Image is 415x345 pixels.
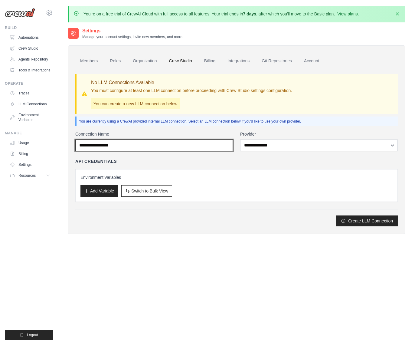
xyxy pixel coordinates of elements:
div: Виджет чата [385,316,415,345]
a: Environment Variables [7,110,53,125]
div: Operate [5,81,53,86]
a: Crew Studio [7,44,53,53]
h3: Environment Variables [80,174,393,180]
a: Automations [7,33,53,42]
div: Build [5,25,53,30]
h4: API Credentials [75,158,117,164]
a: Settings [7,160,53,169]
a: Roles [105,53,126,69]
span: Switch to Bulk View [131,188,168,194]
a: Billing [7,149,53,159]
h3: No LLM Connections Available [91,79,292,86]
a: Tools & Integrations [7,65,53,75]
p: You're on a free trial of CrewAI Cloud with full access to all features. Your trial ends in , aft... [83,11,359,17]
button: Add Variable [80,185,118,197]
h2: Settings [82,27,183,34]
p: You must configure at least one LLM connection before proceeding with Crew Studio settings config... [91,87,292,94]
span: Logout [27,333,38,337]
button: Create LLM Connection [336,215,398,226]
strong: 7 days [243,11,256,16]
iframe: Chat Widget [385,316,415,345]
a: Usage [7,138,53,148]
p: You are currently using a CrewAI provided internal LLM connection. Select an LLM connection below... [79,119,395,124]
a: Traces [7,88,53,98]
a: Organization [128,53,162,69]
a: Agents Repository [7,54,53,64]
a: Billing [199,53,220,69]
div: Manage [5,131,53,136]
button: Logout [5,330,53,340]
a: Crew Studio [164,53,197,69]
a: Members [75,53,103,69]
img: Logo [5,8,35,17]
label: Connection Name [75,131,233,137]
a: Account [299,53,324,69]
p: You can create a new LLM connection below [91,98,180,109]
span: Resources [18,173,36,178]
a: View plans [337,11,358,16]
label: Provider [240,131,398,137]
button: Resources [7,171,53,180]
a: LLM Connections [7,99,53,109]
a: Integrations [223,53,254,69]
button: Switch to Bulk View [121,185,172,197]
a: Git Repositories [257,53,297,69]
p: Manage your account settings, invite new members, and more. [82,34,183,39]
